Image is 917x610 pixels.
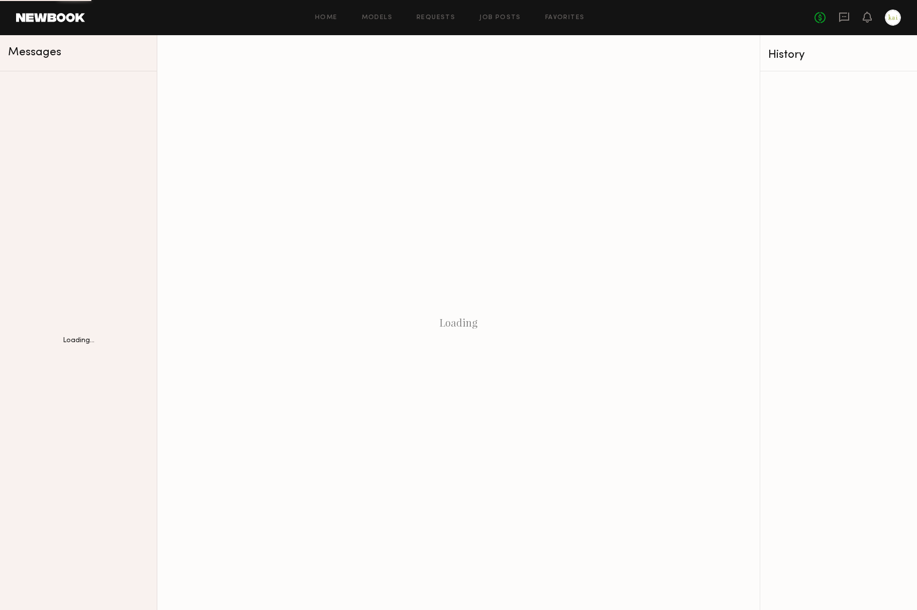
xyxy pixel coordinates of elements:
a: Job Posts [479,15,521,21]
a: Favorites [545,15,585,21]
a: Models [362,15,392,21]
span: Messages [8,47,61,58]
a: Home [315,15,338,21]
div: Loading... [63,337,94,344]
a: Requests [417,15,455,21]
div: Loading [157,35,760,610]
div: History [768,49,909,61]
